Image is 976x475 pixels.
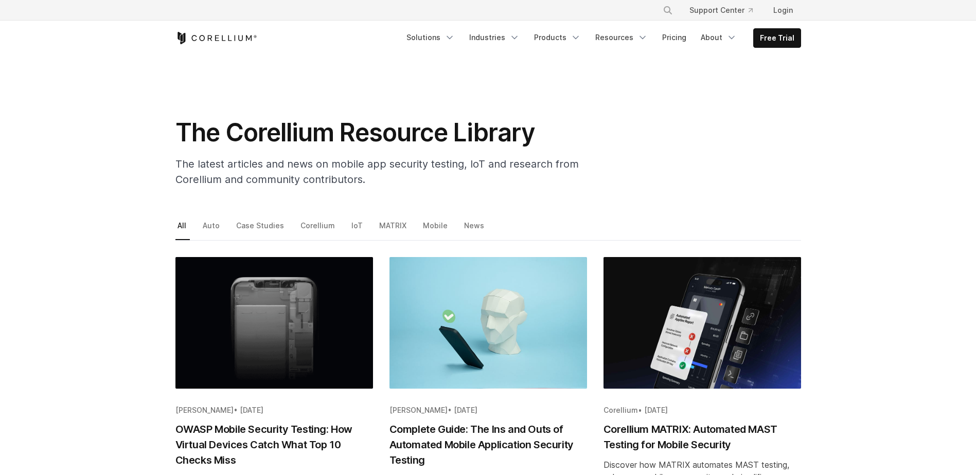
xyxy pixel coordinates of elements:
a: Corellium Home [175,32,257,44]
a: Pricing [656,28,693,47]
span: The latest articles and news on mobile app security testing, IoT and research from Corellium and ... [175,158,579,186]
a: Corellium [298,218,339,240]
h2: Complete Guide: The Ins and Outs of Automated Mobile Application Security Testing [389,422,587,468]
img: Corellium MATRIX: Automated MAST Testing for Mobile Security [604,257,801,389]
a: Industries [463,28,526,47]
a: Case Studies [234,218,288,240]
a: News [462,218,488,240]
a: MATRIX [377,218,410,240]
div: • [175,405,373,415]
h2: OWASP Mobile Security Testing: How Virtual Devices Catch What Top 10 Checks Miss [175,422,373,468]
a: Resources [589,28,654,47]
a: All [175,218,190,240]
a: About [695,28,743,47]
img: OWASP Mobile Security Testing: How Virtual Devices Catch What Top 10 Checks Miss [175,257,373,389]
a: Mobile [421,218,451,240]
h1: The Corellium Resource Library [175,117,587,148]
span: [DATE] [644,406,668,414]
a: Solutions [400,28,461,47]
span: [DATE] [240,406,263,414]
a: Auto [201,218,223,240]
a: Support Center [681,1,761,20]
a: IoT [349,218,366,240]
div: Navigation Menu [400,28,801,48]
a: Products [528,28,587,47]
span: [PERSON_NAME] [175,406,234,414]
h2: Corellium MATRIX: Automated MAST Testing for Mobile Security [604,422,801,452]
span: [DATE] [454,406,477,414]
div: • [604,405,801,415]
div: Navigation Menu [650,1,801,20]
img: Complete Guide: The Ins and Outs of Automated Mobile Application Security Testing [389,257,587,389]
div: • [389,405,587,415]
span: Corellium [604,406,638,414]
span: [PERSON_NAME] [389,406,448,414]
a: Free Trial [754,29,801,47]
a: Login [765,1,801,20]
button: Search [659,1,677,20]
